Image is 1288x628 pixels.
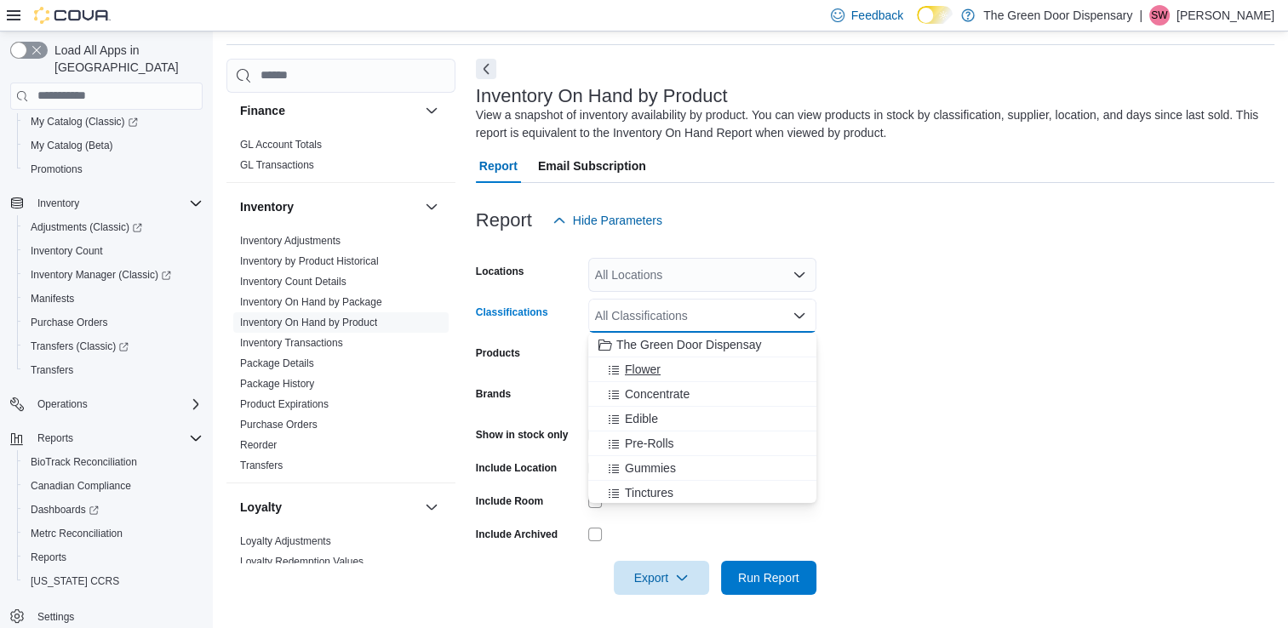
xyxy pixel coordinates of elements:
[588,481,816,505] button: Tinctures
[625,435,674,452] span: Pre-Rolls
[24,571,203,591] span: Washington CCRS
[24,360,203,380] span: Transfers
[31,605,203,626] span: Settings
[240,337,343,349] a: Inventory Transactions
[421,497,442,517] button: Loyalty
[24,265,203,285] span: Inventory Manager (Classic)
[721,561,816,595] button: Run Report
[24,500,203,520] span: Dashboards
[3,603,209,628] button: Settings
[240,198,418,215] button: Inventory
[24,360,80,380] a: Transfers
[24,159,89,180] a: Promotions
[31,193,203,214] span: Inventory
[34,7,111,24] img: Cova
[240,234,341,248] span: Inventory Adjustments
[476,346,520,360] label: Products
[240,296,382,308] a: Inventory On Hand by Package
[37,610,74,624] span: Settings
[24,111,203,132] span: My Catalog (Classic)
[31,574,119,588] span: [US_STATE] CCRS
[240,397,329,411] span: Product Expirations
[588,407,816,431] button: Edible
[17,522,209,545] button: Metrc Reconciliation
[240,159,314,171] a: GL Transactions
[588,456,816,481] button: Gummies
[421,100,442,121] button: Finance
[31,163,83,176] span: Promotions
[1149,5,1170,26] div: Stacy Weegar
[24,312,115,333] a: Purchase Orders
[226,531,455,579] div: Loyalty
[240,254,379,268] span: Inventory by Product Historical
[240,138,322,151] span: GL Account Totals
[738,569,799,586] span: Run Report
[240,198,294,215] h3: Inventory
[240,419,318,431] a: Purchase Orders
[614,561,709,595] button: Export
[240,378,314,390] a: Package History
[24,135,120,156] a: My Catalog (Beta)
[24,288,81,309] a: Manifests
[17,358,209,382] button: Transfers
[17,110,209,134] a: My Catalog (Classic)
[17,134,209,157] button: My Catalog (Beta)
[240,357,314,369] a: Package Details
[1139,5,1142,26] p: |
[24,217,149,237] a: Adjustments (Classic)
[240,316,377,329] span: Inventory On Hand by Product
[24,288,203,309] span: Manifests
[17,157,209,181] button: Promotions
[240,439,277,451] a: Reorder
[3,392,209,416] button: Operations
[24,476,203,496] span: Canadian Compliance
[31,363,73,377] span: Transfers
[476,86,728,106] h3: Inventory On Hand by Product
[31,340,129,353] span: Transfers (Classic)
[588,357,816,382] button: Flower
[240,295,382,309] span: Inventory On Hand by Package
[24,241,203,261] span: Inventory Count
[31,394,203,414] span: Operations
[31,268,171,282] span: Inventory Manager (Classic)
[24,547,203,568] span: Reports
[24,265,178,285] a: Inventory Manager (Classic)
[476,387,511,401] label: Brands
[588,382,816,407] button: Concentrate
[476,461,557,475] label: Include Location
[37,431,73,445] span: Reports
[625,460,676,477] span: Gummies
[240,499,282,516] h3: Loyalty
[476,265,524,278] label: Locations
[31,193,86,214] button: Inventory
[240,275,346,288] span: Inventory Count Details
[793,309,806,323] button: Close list of options
[31,394,94,414] button: Operations
[24,476,138,496] a: Canadian Compliance
[17,263,209,287] a: Inventory Manager (Classic)
[240,499,418,516] button: Loyalty
[24,336,135,357] a: Transfers (Classic)
[625,361,661,378] span: Flower
[17,545,209,569] button: Reports
[240,235,341,247] a: Inventory Adjustments
[240,102,418,119] button: Finance
[31,455,137,469] span: BioTrack Reconciliation
[624,561,699,595] span: Export
[240,535,331,547] a: Loyalty Adjustments
[240,459,283,472] span: Transfers
[24,523,129,544] a: Metrc Reconciliation
[24,217,203,237] span: Adjustments (Classic)
[226,231,455,482] div: Inventory
[1151,5,1167,26] span: SW
[31,244,103,258] span: Inventory Count
[240,336,343,350] span: Inventory Transactions
[616,336,761,353] span: The Green Door Dispensay
[31,527,123,540] span: Metrc Reconciliation
[17,334,209,358] a: Transfers (Classic)
[240,534,331,548] span: Loyalty Adjustments
[240,102,285,119] h3: Finance
[17,287,209,311] button: Manifests
[24,571,126,591] a: [US_STATE] CCRS
[851,7,903,24] span: Feedback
